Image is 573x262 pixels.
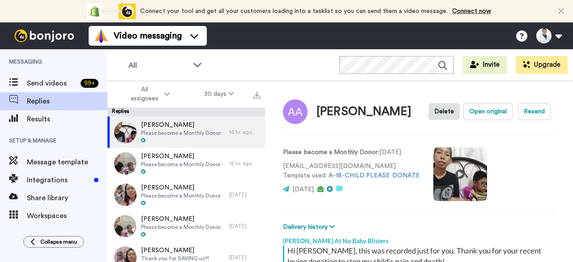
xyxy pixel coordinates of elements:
[126,85,162,103] span: All assignees
[94,29,108,43] img: vm-color.svg
[516,56,568,74] button: Upgrade
[141,120,221,129] span: [PERSON_NAME]
[27,175,90,185] span: Integrations
[253,91,261,99] img: export.svg
[283,99,308,124] img: Image of Anatole Arnaud
[141,246,209,255] span: [PERSON_NAME]
[140,8,448,14] span: Connect your tool and get all your customers loading into a tasklist so you can send them a video...
[141,223,221,231] span: Please become a Monthly Donor
[452,8,491,14] a: Connect now
[86,4,136,19] div: animation
[109,82,187,107] button: All assignees
[141,215,221,223] span: [PERSON_NAME]
[283,162,420,180] p: [EMAIL_ADDRESS][DOMAIN_NAME] Template used:
[107,107,265,116] div: Replies
[27,96,107,107] span: Replies
[229,160,261,167] div: 16 hr. ago
[283,149,378,155] strong: Please become a Monthly Donor
[141,183,221,192] span: [PERSON_NAME]
[316,105,411,118] div: [PERSON_NAME]
[11,30,78,42] img: bj-logo-header-white.svg
[229,254,261,261] div: [DATE]
[141,192,221,199] span: Please become a Monthly Donor
[114,215,137,237] img: 7cf3c202-658e-4f55-bcf5-afcb9b60051b-thumb.jpg
[114,152,137,175] img: 8f7e39dc-6c4e-4c36-9bc1-1fa806b57c10-thumb.jpg
[27,114,107,125] span: Results
[107,210,265,242] a: [PERSON_NAME]Please become a Monthly Donor[DATE]
[141,161,221,168] span: Please become a Monthly Donor
[428,103,460,120] button: Delete
[114,184,137,206] img: dc47b7fe-ecd9-4ff2-b948-0f7ba99ea540-thumb.jpg
[27,157,107,168] span: Message template
[81,79,98,88] div: 99 +
[141,152,221,161] span: [PERSON_NAME]
[107,179,265,210] a: [PERSON_NAME]Please become a Monthly Donor[DATE]
[329,172,420,179] a: A-18-CHILD PLEASE DONATE
[141,255,209,262] span: Thank you for SAVING us!!!
[107,148,265,179] a: [PERSON_NAME]Please become a Monthly Donor16 hr. ago
[128,60,188,71] span: All
[229,223,261,230] div: [DATE]
[27,78,77,89] span: Send videos
[40,238,77,245] span: Collapse menu
[27,210,107,221] span: Workspaces
[251,87,263,101] button: Export all results that match these filters now.
[463,103,513,120] button: Open original
[283,148,420,157] p: : [DATE]
[114,30,182,42] span: Video messaging
[114,121,137,143] img: c095ee04-46fa-409f-a33a-6802be580486-thumb.jpg
[27,193,107,203] span: Share library
[518,103,551,120] button: Resend
[141,129,221,137] span: Please become a Monthly Donor
[229,191,261,198] div: [DATE]
[292,186,314,193] span: [DATE]
[283,232,555,245] div: [PERSON_NAME] At No Baby Blisters
[229,129,261,136] div: 16 hr. ago
[107,116,265,148] a: [PERSON_NAME]Please become a Monthly Donor16 hr. ago
[283,222,338,232] button: Delivery history
[23,236,84,248] button: Collapse menu
[187,86,251,102] button: 30 days
[463,56,507,74] button: Invite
